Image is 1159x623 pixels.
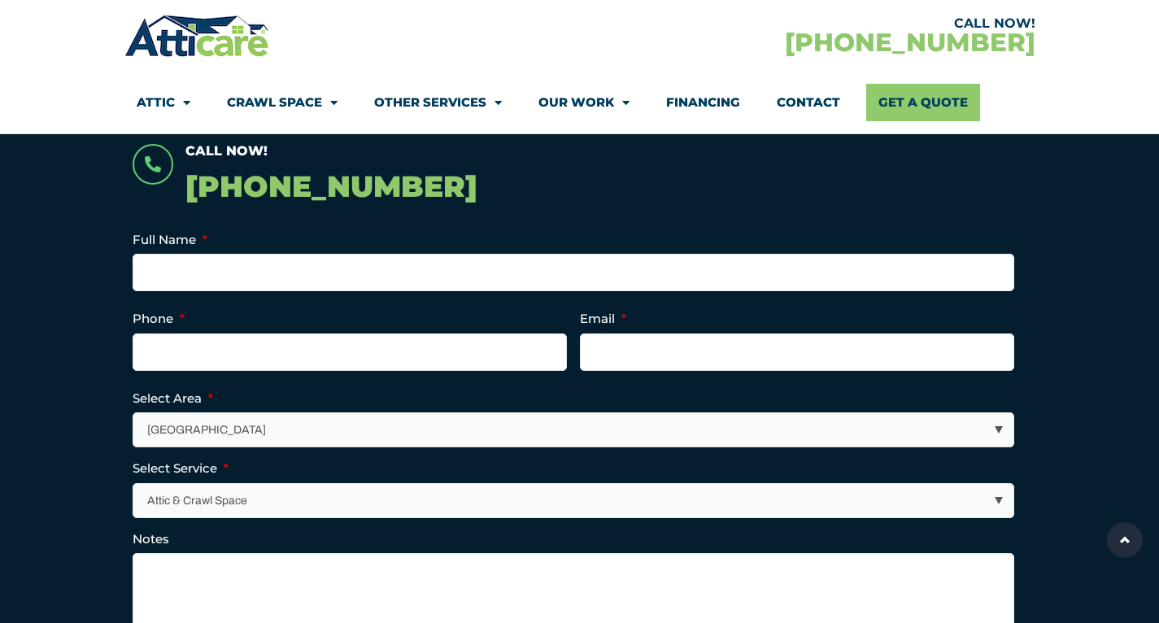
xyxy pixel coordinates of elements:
[866,84,980,121] a: Get A Quote
[133,311,185,327] label: Phone
[580,17,1035,30] div: CALL NOW!
[666,84,740,121] a: Financing
[137,84,190,121] a: Attic
[580,311,626,327] label: Email
[538,84,630,121] a: Our Work
[227,84,338,121] a: Crawl Space
[137,84,1023,121] nav: Menu
[374,84,502,121] a: Other Services
[133,232,207,248] label: Full Name
[133,531,169,547] label: Notes
[777,84,840,121] a: Contact
[185,143,268,159] span: Call Now!
[133,460,229,477] label: Select Service
[133,390,213,407] label: Select Area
